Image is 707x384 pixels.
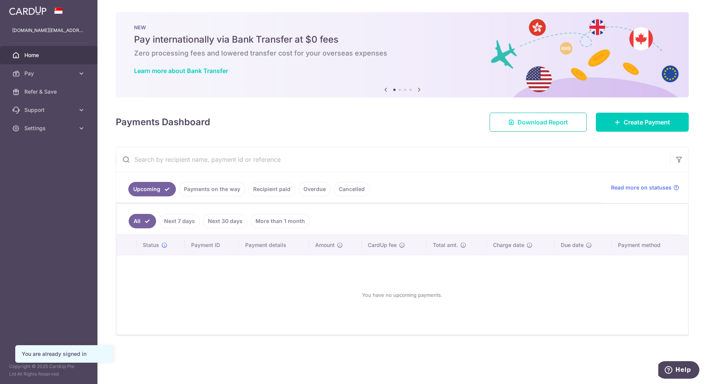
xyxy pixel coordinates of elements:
span: Create Payment [624,118,670,127]
img: CardUp [9,6,46,15]
span: Read more on statuses [611,184,672,191]
span: Charge date [493,241,524,249]
a: All [129,214,156,228]
a: Learn more about Bank Transfer [134,67,228,75]
input: Search by recipient name, payment id or reference [116,147,670,172]
span: Download Report [517,118,568,127]
a: Download Report [490,113,587,132]
img: Bank transfer banner [116,12,689,97]
p: [DOMAIN_NAME][EMAIL_ADDRESS][DOMAIN_NAME] [12,27,85,34]
a: Read more on statuses [611,184,679,191]
span: Amount [315,241,335,249]
a: Payments on the way [179,182,245,196]
a: Next 7 days [159,214,200,228]
h5: Pay internationally via Bank Transfer at $0 fees [134,33,670,46]
a: Cancelled [334,182,370,196]
span: Support [24,106,75,114]
span: Refer & Save [24,88,75,96]
span: Status [143,241,159,249]
div: You are already signed in [22,350,106,358]
div: You have no upcoming payments. [126,261,679,328]
th: Payment method [612,235,688,255]
a: Create Payment [596,113,689,132]
h4: Payments Dashboard [116,115,210,129]
p: NEW [134,24,670,30]
span: Due date [561,241,584,249]
span: Pay [24,70,75,77]
span: Total amt. [433,241,458,249]
th: Payment ID [185,235,239,255]
h6: Zero processing fees and lowered transfer cost for your overseas expenses [134,49,670,58]
th: Payment details [239,235,309,255]
a: More than 1 month [251,214,310,228]
a: Overdue [298,182,331,196]
span: Home [24,51,75,59]
a: Next 30 days [203,214,247,228]
iframe: Opens a widget where you can find more information [658,361,699,380]
a: Recipient paid [248,182,295,196]
a: Upcoming [128,182,176,196]
span: Settings [24,124,75,132]
span: CardUp fee [368,241,397,249]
